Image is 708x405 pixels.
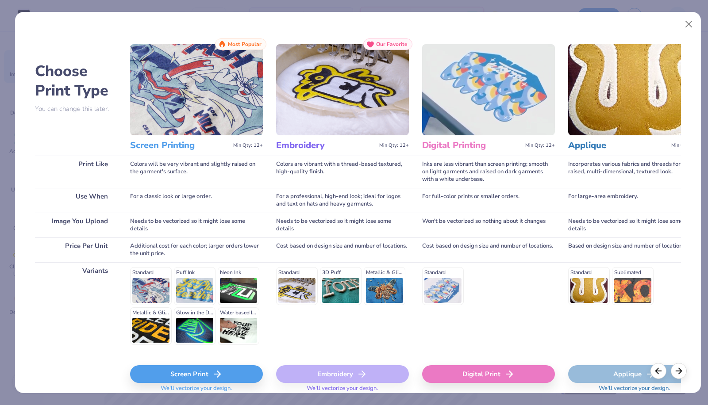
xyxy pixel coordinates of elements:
[130,237,263,262] div: Additional cost for each color; larger orders lower the unit price.
[422,237,555,262] div: Cost based on design size and number of locations.
[35,156,117,188] div: Print Like
[595,385,673,397] span: We'll vectorize your design.
[233,142,263,149] span: Min Qty: 12+
[422,213,555,237] div: Won't be vectorized so nothing about it changes
[130,188,263,213] div: For a classic look or large order.
[35,213,117,237] div: Image You Upload
[568,140,668,151] h3: Applique
[130,156,263,188] div: Colors will be very vibrant and slightly raised on the garment's surface.
[422,44,555,135] img: Digital Printing
[130,44,263,135] img: Screen Printing
[568,213,701,237] div: Needs to be vectorized so it might lose some details
[276,188,409,213] div: For a professional, high-end look; ideal for logos and text on hats and heavy garments.
[422,156,555,188] div: Inks are less vibrant than screen printing; smooth on light garments and raised on dark garments ...
[276,140,376,151] h3: Embroidery
[276,365,409,383] div: Embroidery
[568,188,701,213] div: For large-area embroidery.
[130,140,230,151] h3: Screen Printing
[422,188,555,213] div: For full-color prints or smaller orders.
[35,262,117,350] div: Variants
[35,105,117,113] p: You can change this later.
[671,142,701,149] span: Min Qty: 12+
[130,213,263,237] div: Needs to be vectorized so it might lose some details
[525,142,555,149] span: Min Qty: 12+
[228,41,262,47] span: Most Popular
[276,44,409,135] img: Embroidery
[35,61,117,100] h2: Choose Print Type
[379,142,409,149] span: Min Qty: 12+
[276,156,409,188] div: Colors are vibrant with a thread-based textured, high-quality finish.
[276,213,409,237] div: Needs to be vectorized so it might lose some details
[35,237,117,262] div: Price Per Unit
[568,365,701,383] div: Applique
[422,140,522,151] h3: Digital Printing
[422,365,555,383] div: Digital Print
[35,188,117,213] div: Use When
[376,41,408,47] span: Our Favorite
[568,44,701,135] img: Applique
[276,237,409,262] div: Cost based on design size and number of locations.
[680,16,697,33] button: Close
[157,385,235,397] span: We'll vectorize your design.
[130,365,263,383] div: Screen Print
[568,237,701,262] div: Based on design size and number of locations.
[303,385,381,397] span: We'll vectorize your design.
[568,156,701,188] div: Incorporates various fabrics and threads for a raised, multi-dimensional, textured look.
